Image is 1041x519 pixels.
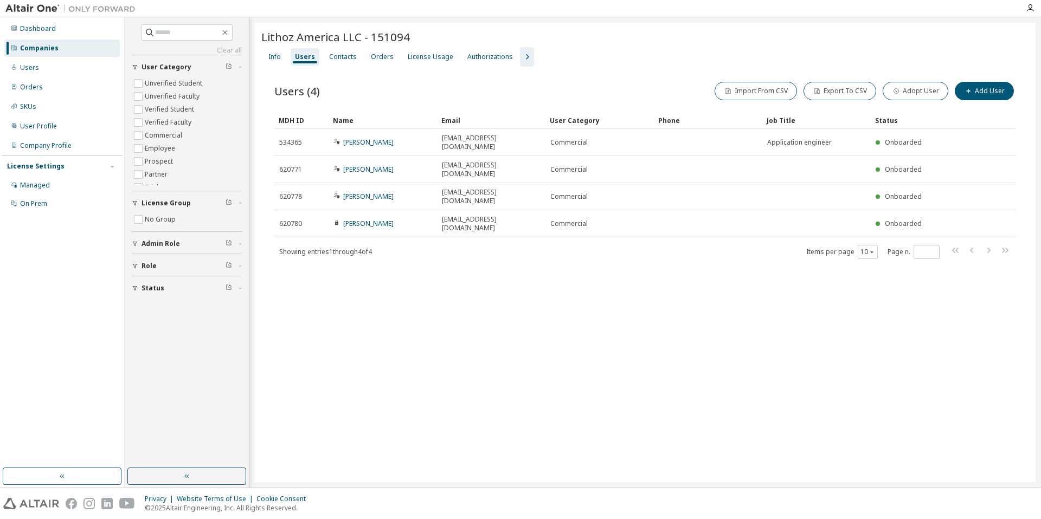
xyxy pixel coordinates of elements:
[20,44,59,53] div: Companies
[132,276,242,300] button: Status
[550,112,650,129] div: User Category
[550,165,588,174] span: Commercial
[442,161,541,178] span: [EMAIL_ADDRESS][DOMAIN_NAME]
[550,219,588,228] span: Commercial
[442,215,541,232] span: [EMAIL_ADDRESS][DOMAIN_NAME]
[101,498,113,509] img: linkedin.svg
[885,219,922,228] span: Onboarded
[20,141,72,150] div: Company Profile
[268,53,281,61] div: Info
[7,162,65,171] div: License Settings
[145,213,178,226] label: No Group
[5,3,141,14] img: Altair One
[20,102,36,111] div: SKUs
[279,138,302,147] span: 534365
[408,53,453,61] div: License Usage
[145,155,175,168] label: Prospect
[442,134,541,151] span: [EMAIL_ADDRESS][DOMAIN_NAME]
[20,181,50,190] div: Managed
[3,498,59,509] img: altair_logo.svg
[142,284,164,293] span: Status
[279,112,324,129] div: MDH ID
[343,138,394,147] a: [PERSON_NAME]
[888,245,940,259] span: Page n.
[226,199,232,207] span: Clear filter
[274,83,320,99] span: Users (4)
[142,239,180,248] span: Admin Role
[442,188,541,205] span: [EMAIL_ADDRESS][DOMAIN_NAME]
[226,262,232,270] span: Clear filter
[132,232,242,256] button: Admin Role
[145,181,160,194] label: Trial
[885,192,922,201] span: Onboarded
[145,129,184,142] label: Commercial
[132,55,242,79] button: User Category
[885,138,922,147] span: Onboarded
[295,53,315,61] div: Users
[279,247,372,256] span: Showing entries 1 through 4 of 4
[875,112,951,129] div: Status
[119,498,135,509] img: youtube.svg
[145,90,202,103] label: Unverified Faculty
[467,53,513,61] div: Authorizations
[132,254,242,278] button: Role
[145,503,312,512] p: © 2025 Altair Engineering, Inc. All Rights Reserved.
[142,262,157,270] span: Role
[883,82,948,100] button: Adopt User
[145,77,204,90] label: Unverified Student
[20,63,39,72] div: Users
[767,112,866,129] div: Job Title
[550,138,588,147] span: Commercial
[226,284,232,293] span: Clear filter
[145,116,194,129] label: Verified Faculty
[441,112,541,129] div: Email
[550,192,588,201] span: Commercial
[83,498,95,509] img: instagram.svg
[955,82,1014,100] button: Add User
[715,82,797,100] button: Import From CSV
[767,138,832,147] span: Application engineer
[279,165,302,174] span: 620771
[66,498,77,509] img: facebook.svg
[343,192,394,201] a: [PERSON_NAME]
[885,165,922,174] span: Onboarded
[371,53,394,61] div: Orders
[658,112,758,129] div: Phone
[226,63,232,72] span: Clear filter
[343,165,394,174] a: [PERSON_NAME]
[142,63,191,72] span: User Category
[20,122,57,131] div: User Profile
[279,219,302,228] span: 620780
[132,191,242,215] button: License Group
[145,103,196,116] label: Verified Student
[132,46,242,55] a: Clear all
[177,495,256,503] div: Website Terms of Use
[142,199,191,207] span: License Group
[226,239,232,248] span: Clear filter
[806,245,878,259] span: Items per page
[256,495,312,503] div: Cookie Consent
[333,112,433,129] div: Name
[279,192,302,201] span: 620778
[20,199,47,208] div: On Prem
[329,53,357,61] div: Contacts
[804,82,876,100] button: Export To CSV
[20,83,43,92] div: Orders
[860,248,875,256] button: 10
[261,29,410,44] span: Lithoz America LLC - 151094
[343,219,394,228] a: [PERSON_NAME]
[145,142,177,155] label: Employee
[145,495,177,503] div: Privacy
[145,168,170,181] label: Partner
[20,24,56,33] div: Dashboard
